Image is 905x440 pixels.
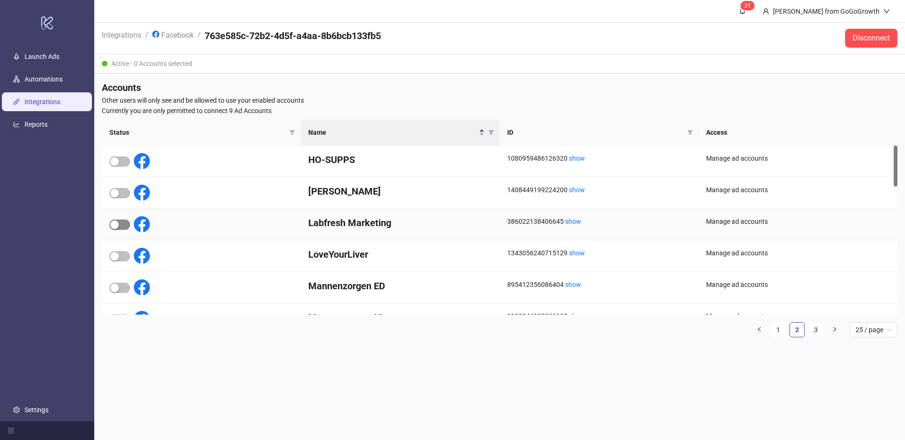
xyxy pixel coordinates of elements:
div: Active - 0 Accounts selected [94,54,905,73]
h4: 763e585c-72b2-4d5f-a4aa-8b6bcb133fb5 [205,29,381,42]
sup: 31 [740,1,755,10]
span: Name [308,127,477,138]
span: down [883,8,890,15]
span: filter [488,130,494,135]
div: 1132844928233635 [507,311,691,321]
li: Previous Page [752,322,767,337]
div: Manage ad accounts [706,279,890,290]
h4: Mannenzorgen HL [308,311,492,324]
th: Name [301,120,500,146]
span: right [832,326,838,332]
span: bell [739,8,746,14]
div: [PERSON_NAME] from GoGoGrowth [769,6,883,16]
div: 386022138406645 [507,216,691,227]
div: Manage ad accounts [706,216,890,227]
a: Integrations [25,98,60,106]
div: 895412356086404 [507,279,691,290]
li: 3 [808,322,823,337]
a: show [569,186,585,194]
a: 3 [809,323,823,337]
h4: Labfresh Marketing [308,216,492,229]
span: ID [507,127,683,138]
a: Automations [25,75,63,83]
span: menu-fold [8,427,14,434]
div: 1408449199224200 [507,185,691,195]
h4: Accounts [102,81,897,94]
a: 2 [790,323,804,337]
span: left [757,326,762,332]
a: 1 [771,323,785,337]
li: / [197,29,201,47]
span: 1 [748,2,751,9]
span: Status [109,127,286,138]
th: Access [699,120,897,146]
h4: LoveYourLiver [308,248,492,261]
li: / [145,29,148,47]
div: 1343056240715129 [507,248,691,258]
a: Facebook [150,29,196,40]
div: Manage ad accounts [706,311,890,321]
span: user [763,8,769,15]
div: Manage ad accounts [706,185,890,195]
span: filter [687,130,693,135]
a: show [565,281,581,288]
h4: [PERSON_NAME] [308,185,492,198]
div: Manage ad accounts [706,248,890,258]
span: filter [685,125,695,139]
div: Page Size [850,322,897,337]
a: Settings [25,406,49,414]
span: filter [288,125,297,139]
li: Next Page [827,322,842,337]
span: Other users will only see and be allowed to use your enabled accounts [102,95,897,106]
li: 2 [790,322,805,337]
button: left [752,322,767,337]
a: show [569,249,585,257]
a: Integrations [100,29,143,40]
span: Currently you are only permitted to connect 9 Ad Accounts [102,106,897,116]
div: 1080959486126320 [507,153,691,163]
li: 1 [771,322,786,337]
a: show [565,218,581,225]
div: Manage ad accounts [706,153,890,163]
a: Reports [25,121,48,128]
button: Disconnect [845,29,897,48]
span: Disconnect [853,34,890,42]
h4: HO-SUPPS [308,153,492,166]
a: show [569,155,585,162]
h4: Mannenzorgen ED [308,279,492,293]
button: right [827,322,842,337]
span: filter [486,125,496,139]
span: filter [289,130,295,135]
span: 3 [744,2,748,9]
a: Launch Ads [25,53,59,60]
span: 25 / page [856,323,892,337]
a: show [569,312,585,320]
